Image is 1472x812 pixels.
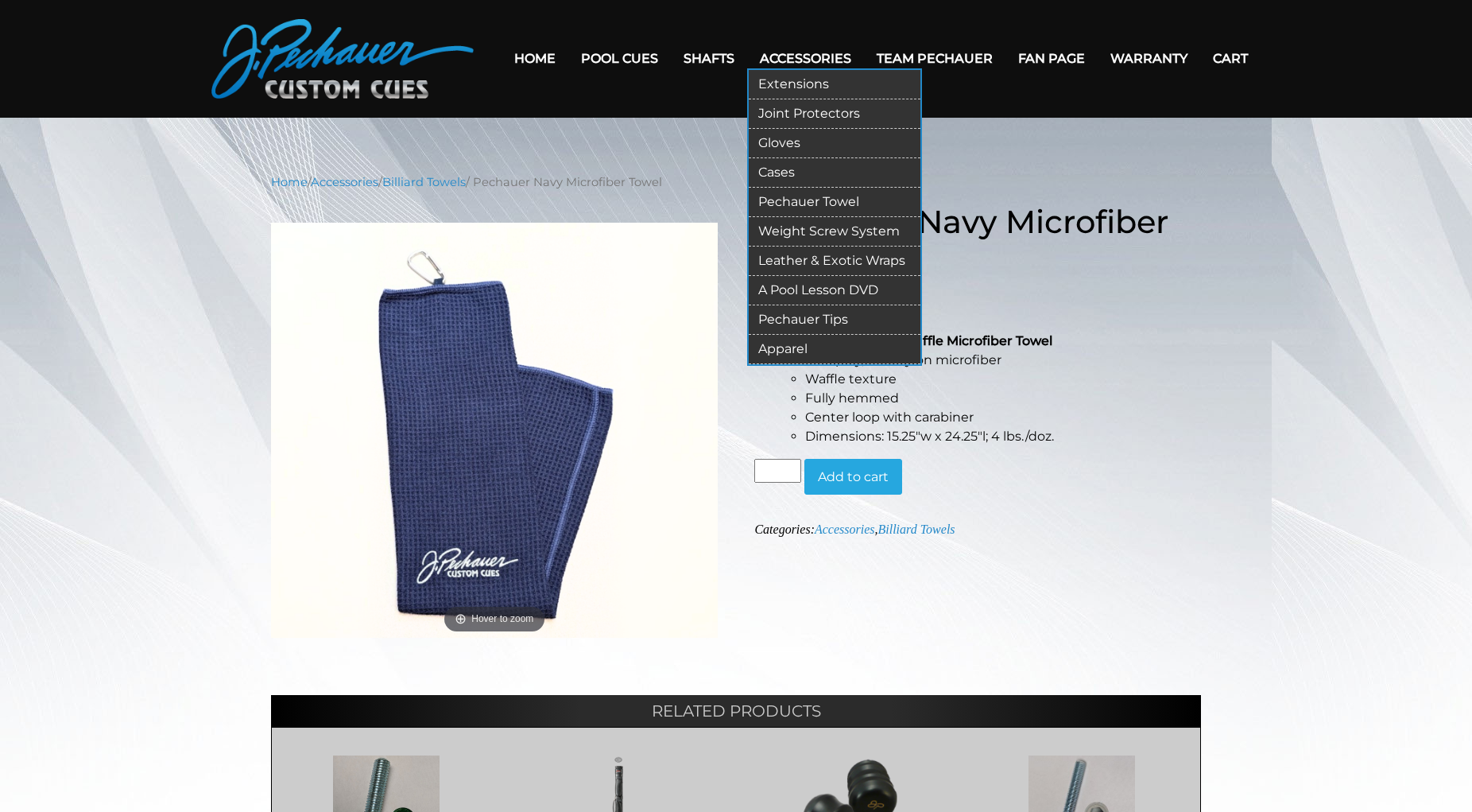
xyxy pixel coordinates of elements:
a: Home [271,175,308,189]
li: Dimensions: 15.25″w x 24.25″l; 4 lbs./doz. [805,427,1201,446]
a: Hover to zoom [271,223,718,638]
span: Categories: , [754,523,955,536]
li: 80% poly, 20% nylon microfiber [805,351,1201,370]
a: Fan Page [1005,38,1098,79]
a: Leather & Exotic Wraps [749,247,920,276]
a: Accessories [747,38,864,79]
a: Shafts [671,38,747,79]
a: Team Pechauer [864,38,1005,79]
a: Pechauer Tips [749,305,920,335]
a: Billiard Towels [877,523,955,536]
a: Pool Cues [568,38,671,79]
img: Pechauer Custom Cues [211,19,474,99]
a: Joint Protectors [749,99,920,129]
a: Cart [1200,38,1261,79]
a: Extensions [749,70,920,99]
input: Product quantity [754,459,800,483]
h2: Related products [271,695,1201,727]
li: Center loop with carabiner [805,408,1201,427]
a: Accessories [815,523,875,536]
a: Billiard Towels [382,175,466,189]
button: Add to cart [804,459,902,495]
a: A Pool Lesson DVD [749,276,920,305]
a: Gloves [749,129,920,158]
a: Cases [749,158,920,188]
a: Accessories [311,175,378,189]
a: Pechauer Towel [749,188,920,217]
nav: Breadcrumb [271,173,1201,191]
img: scarf-1.png [271,223,718,638]
h1: Pechauer Navy Microfiber Towel [754,203,1201,279]
strong: Port Authority Waffle Microfiber Towel [805,333,1052,348]
a: Weight Screw System [749,217,920,247]
a: Apparel [749,335,920,364]
a: Home [502,38,568,79]
a: Warranty [1098,38,1200,79]
li: Fully hemmed [805,389,1201,408]
li: Waffle texture [805,370,1201,389]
